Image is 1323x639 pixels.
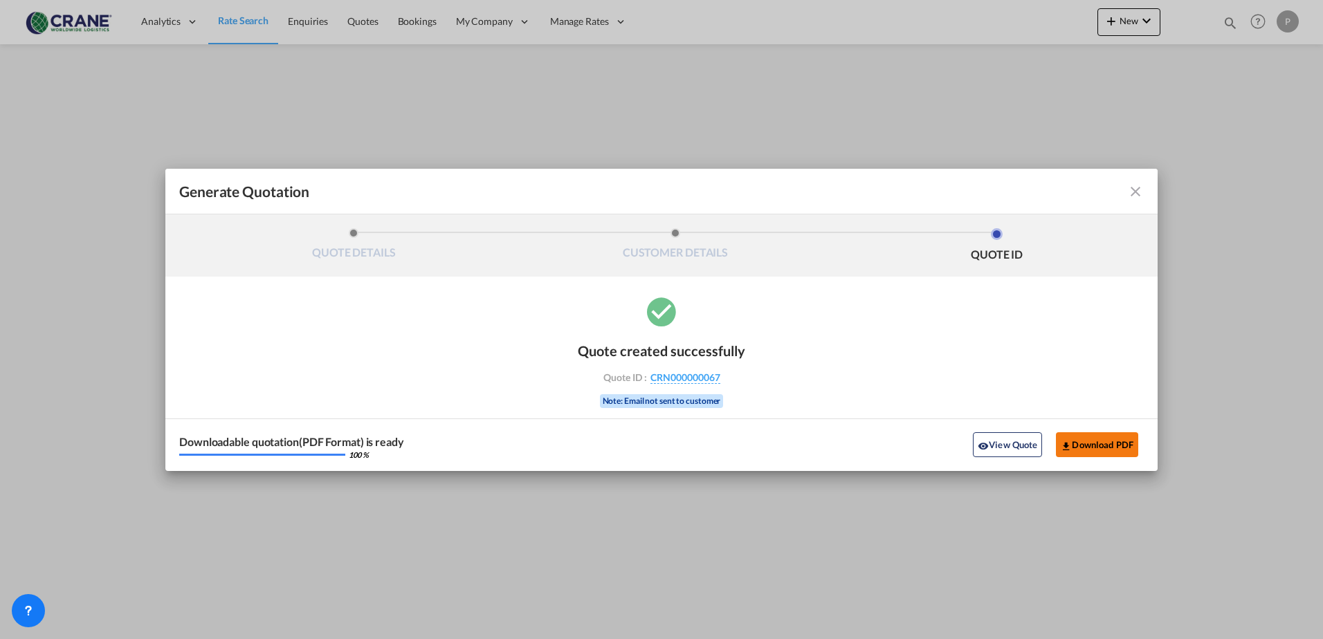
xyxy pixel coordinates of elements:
[836,228,1158,266] li: QUOTE ID
[179,183,309,201] span: Generate Quotation
[650,371,720,384] span: CRN000000067
[193,228,515,266] li: QUOTE DETAILS
[581,371,742,384] div: Quote ID :
[644,294,679,328] md-icon: icon-checkbox-marked-circle
[349,451,369,459] div: 100 %
[179,436,404,447] div: Downloadable quotation(PDF Format) is ready
[578,342,745,359] div: Quote created successfully
[1061,441,1072,452] md-icon: icon-download
[1127,183,1144,200] md-icon: icon-close fg-AAA8AD cursor m-0
[973,432,1042,457] button: icon-eyeView Quote
[600,394,724,408] div: Note: Email not sent to customer
[978,441,989,452] md-icon: icon-eye
[1056,432,1138,457] button: Download PDF
[165,169,1158,471] md-dialog: Generate QuotationQUOTE ...
[515,228,837,266] li: CUSTOMER DETAILS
